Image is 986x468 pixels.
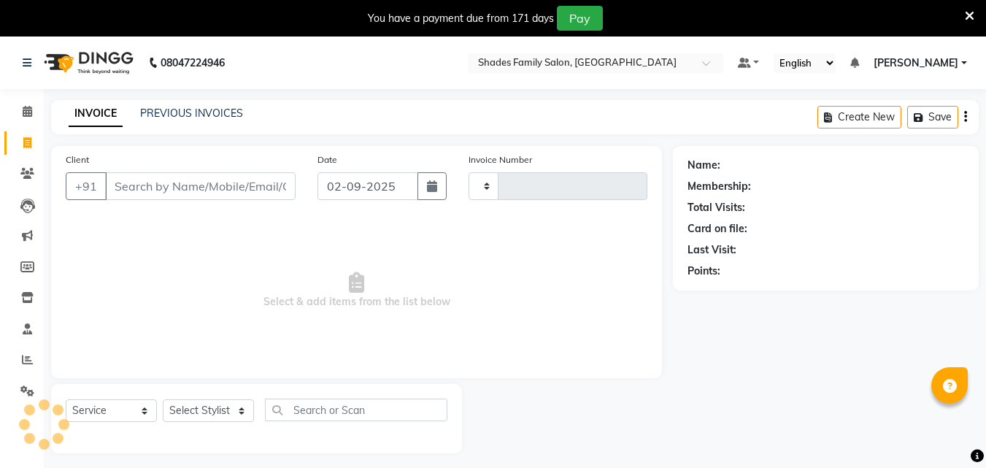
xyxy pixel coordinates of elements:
a: INVOICE [69,101,123,127]
input: Search by Name/Mobile/Email/Code [105,172,296,200]
div: Points: [687,264,720,279]
button: +91 [66,172,107,200]
div: Card on file: [687,221,747,237]
iframe: chat widget [925,410,971,453]
span: [PERSON_NAME] [874,55,958,71]
div: Membership: [687,179,751,194]
a: PREVIOUS INVOICES [140,107,243,120]
label: Date [317,153,337,166]
button: Pay [557,6,603,31]
input: Search or Scan [265,399,447,421]
div: Total Visits: [687,200,745,215]
span: Select & add items from the list below [66,218,647,364]
img: logo [37,42,137,83]
button: Create New [817,106,901,128]
label: Client [66,153,89,166]
div: Last Visit: [687,242,736,258]
button: Save [907,106,958,128]
div: Name: [687,158,720,173]
label: Invoice Number [469,153,532,166]
b: 08047224946 [161,42,225,83]
div: You have a payment due from 171 days [368,11,554,26]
